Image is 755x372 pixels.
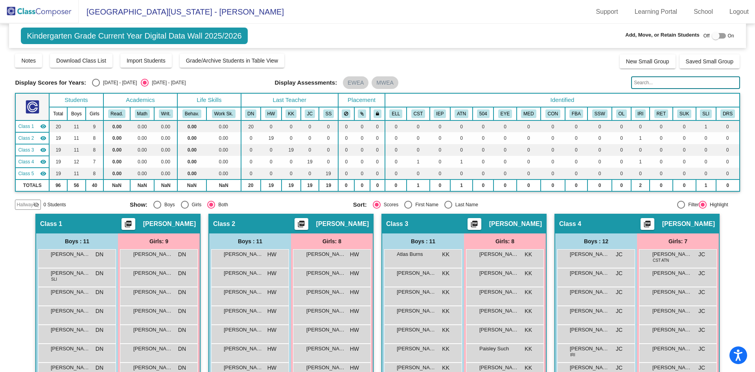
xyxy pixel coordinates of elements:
td: 0 [261,156,282,168]
td: 19 [319,180,338,191]
td: 1 [407,180,429,191]
td: 8 [86,168,103,180]
td: 0 [338,120,354,132]
td: 0 [565,180,587,191]
td: 0 [430,144,451,156]
td: 0 [612,156,631,168]
button: Read. [108,109,125,118]
button: CST [411,109,425,118]
td: 0 [612,144,631,156]
th: Last Teacher [241,93,338,107]
td: 19 [301,156,319,168]
td: 0 [261,144,282,156]
span: [GEOGRAPHIC_DATA][US_STATE] - [PERSON_NAME] [79,6,284,18]
span: Class 5 [18,170,34,177]
td: 0 [517,168,541,180]
td: 0 [650,132,672,144]
td: 1 [696,120,716,132]
td: 1 [407,156,429,168]
td: 19 [49,132,67,144]
th: IRIP [631,107,650,120]
td: 0 [338,132,354,144]
td: 0 [473,120,494,132]
td: 20 [49,120,67,132]
button: FBA [569,109,583,118]
td: 0 [282,132,300,144]
mat-icon: picture_as_pdf [296,220,306,231]
button: ATN [455,109,468,118]
td: 0 [430,120,451,132]
a: Logout [723,6,755,18]
button: DRS [720,109,735,118]
td: 0 [450,132,473,144]
td: 0 [301,168,319,180]
button: DN [245,109,256,118]
td: 7 [86,156,103,168]
mat-icon: visibility [40,123,46,130]
button: Print Students Details [641,218,654,230]
td: 0 [612,132,631,144]
td: 0 [261,168,282,180]
td: 0.00 [154,168,177,180]
button: Work Sk. [212,109,236,118]
th: English Language Learner [385,107,407,120]
th: Conners Completed [541,107,565,120]
th: Keep with teacher [370,107,385,120]
td: 0.00 [154,120,177,132]
td: NaN [177,180,206,191]
th: Step Up Kindergarten [673,107,696,120]
button: IRI [635,109,646,118]
td: 11 [67,132,86,144]
mat-icon: visibility [40,147,46,153]
td: 0 [696,132,716,144]
td: 19 [282,144,300,156]
span: Class 2 [18,135,34,142]
span: Display Scores for Years: [15,79,86,86]
th: Heidi Wieber [261,107,282,120]
td: 0 [385,132,407,144]
td: 0 [354,180,370,191]
td: 0 [673,120,696,132]
td: 2 [631,180,650,191]
td: 0 [673,132,696,144]
mat-icon: visibility [40,170,46,177]
td: 0 [338,180,354,191]
td: 9 [86,120,103,132]
td: 0.00 [206,168,241,180]
td: 0 [241,156,261,168]
td: 20 [241,180,261,191]
td: 0 [673,168,696,180]
td: 0 [650,144,672,156]
td: Julie Charboneau - No Class Name [15,156,49,168]
td: 0 [517,180,541,191]
button: CON [545,109,560,118]
th: Wears eyeglasses [494,107,516,120]
th: Child Study Team [407,107,429,120]
td: 0 [631,120,650,132]
td: 11 [67,168,86,180]
td: 0 [385,144,407,156]
td: 0 [587,144,612,156]
td: 19 [49,144,67,156]
button: SSW [592,109,608,118]
button: Saved Small Group [679,54,740,68]
td: 0 [494,156,516,168]
td: 0 [407,144,429,156]
td: 0 [650,168,672,180]
td: 0 [716,144,740,156]
span: Download Class List [56,57,106,64]
td: 0 [385,120,407,132]
td: 0 [430,132,451,144]
td: 0 [517,120,541,132]
td: 0 [650,120,672,132]
td: 0 [696,168,716,180]
button: Behav. [182,109,201,118]
a: School [687,6,719,18]
td: 0 [354,144,370,156]
td: 0 [494,132,516,144]
td: 0.00 [103,132,130,144]
div: [DATE] - [DATE] [100,79,137,86]
td: 0 [241,132,261,144]
mat-radio-group: Select an option [92,79,186,87]
th: Online Student [612,107,631,120]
